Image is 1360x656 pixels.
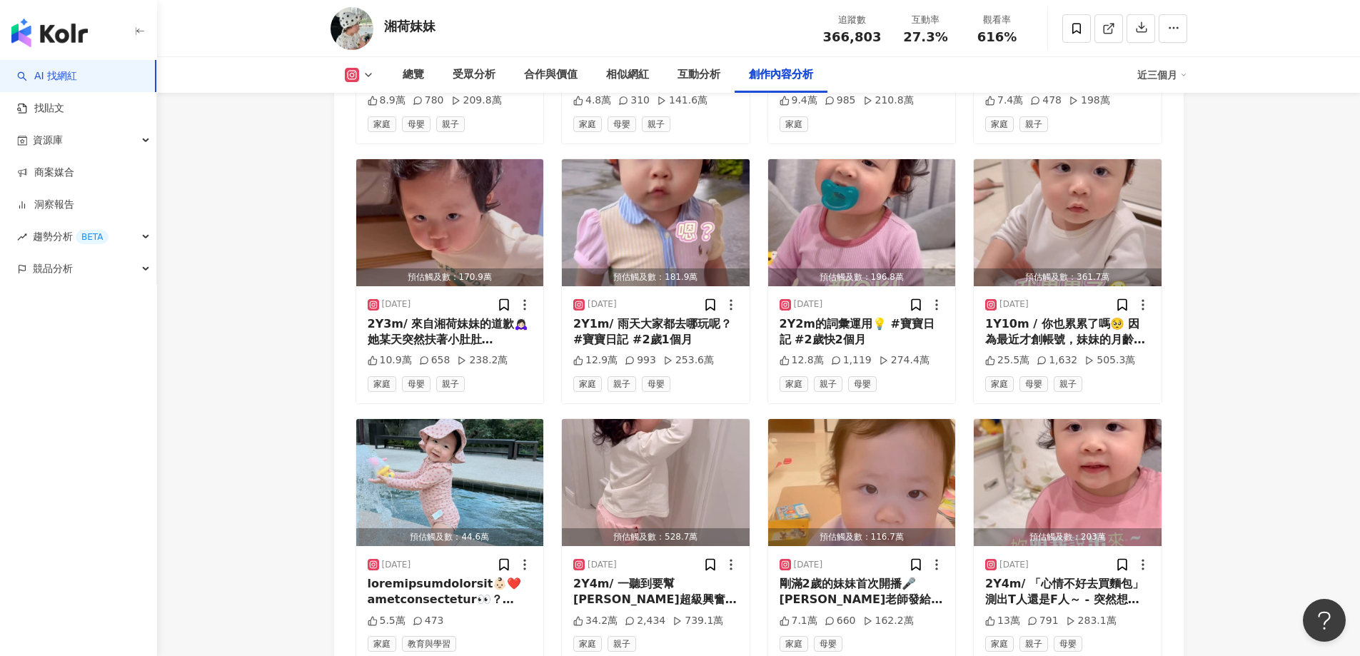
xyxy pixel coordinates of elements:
[974,159,1162,286] button: 預估觸及數：361.7萬
[780,353,824,368] div: 12.8萬
[356,528,544,546] div: 預估觸及數：44.6萬
[780,94,817,108] div: 9.4萬
[678,66,720,84] div: 互動分析
[825,94,856,108] div: 985
[33,221,109,253] span: 趨勢分析
[768,159,956,286] img: post-image
[823,29,882,44] span: 366,803
[33,124,63,156] span: 資源庫
[985,116,1014,132] span: 家庭
[17,101,64,116] a: 找貼文
[657,94,707,108] div: 141.6萬
[985,576,1150,608] div: 2Y4m/ 「心情不好去買麵包」 測出T人還是F人～ - 突然想到粉絲的敲碗，沒有太多準備就問了妹妹，因為當時她在玩玩具，本來以為不會理我😂 想不到她好認真，反而媽媽一時想不到接下來的劇本，被她...
[573,614,618,628] div: 34.2萬
[768,159,956,286] button: 預估觸及數：196.8萬
[451,94,502,108] div: 209.8萬
[368,316,533,348] div: 2Y3m/ 來自湘荷妹妹的道歉🙇🏻‍♀️ 她某天突然扶著小肚肚[PERSON_NAME]道歉（我們沒有教），然後發現好像蠻有用的👶🏻😏 就一直用這招了😂 #寶寶日記 #2歲3個月
[573,636,602,652] span: 家庭
[848,376,877,392] span: 母嬰
[985,316,1150,348] div: 1Y10m / 你也累累了嗎🥺 因為最近才創帳號，妹妹的月齡可能會跳來跳去😅 都會標示在開頭～這個影片是1歲10個月唷（剛滿）！ 那天不知道多累，連最喜歡的shark dodo時間都放棄，然後就...
[17,232,27,242] span: rise
[863,614,914,628] div: 162.2萬
[608,116,636,132] span: 母嬰
[17,166,74,180] a: 商案媒合
[368,94,406,108] div: 8.9萬
[436,116,465,132] span: 親子
[1027,614,1059,628] div: 791
[625,353,656,368] div: 993
[368,636,396,652] span: 家庭
[524,66,578,84] div: 合作與價值
[780,316,945,348] div: 2Y2m的詞彙運用💡 #寶寶日記 #2歲快2個月
[402,376,430,392] span: 母嬰
[625,614,665,628] div: 2,434
[794,298,823,311] div: [DATE]
[573,94,611,108] div: 4.8萬
[562,159,750,286] img: post-image
[1066,614,1117,628] div: 283.1萬
[974,419,1162,546] img: post-image
[673,614,723,628] div: 739.1萬
[562,159,750,286] button: 預估觸及數：181.9萬
[985,636,1014,652] span: 家庭
[573,116,602,132] span: 家庭
[863,94,914,108] div: 210.8萬
[768,528,956,546] div: 預估觸及數：116.7萬
[768,419,956,546] img: post-image
[970,13,1024,27] div: 觀看率
[823,13,882,27] div: 追蹤數
[1030,94,1062,108] div: 478
[76,230,109,244] div: BETA
[780,636,808,652] span: 家庭
[382,298,411,311] div: [DATE]
[1019,116,1048,132] span: 親子
[879,353,930,368] div: 274.4萬
[356,268,544,286] div: 預估觸及數：170.9萬
[749,66,813,84] div: 創作內容分析
[384,17,435,35] div: 湘荷妹妹
[794,559,823,571] div: [DATE]
[419,353,450,368] div: 658
[368,614,406,628] div: 5.5萬
[562,419,750,546] button: 預估觸及數：528.7萬
[974,528,1162,546] div: 預估觸及數：203萬
[780,376,808,392] span: 家庭
[1054,636,1082,652] span: 母嬰
[1037,353,1077,368] div: 1,632
[17,69,77,84] a: searchAI 找網紅
[562,268,750,286] div: 預估觸及數：181.9萬
[436,376,465,392] span: 親子
[780,614,817,628] div: 7.1萬
[356,419,544,546] img: post-image
[1054,376,1082,392] span: 親子
[974,268,1162,286] div: 預估觸及數：361.7萬
[403,66,424,84] div: 總覽
[985,94,1023,108] div: 7.4萬
[780,116,808,132] span: 家庭
[831,353,872,368] div: 1,119
[999,559,1029,571] div: [DATE]
[663,353,714,368] div: 253.6萬
[573,376,602,392] span: 家庭
[402,116,430,132] span: 母嬰
[814,376,842,392] span: 親子
[903,30,947,44] span: 27.3%
[368,353,412,368] div: 10.9萬
[608,376,636,392] span: 親子
[814,636,842,652] span: 母嬰
[413,94,444,108] div: 780
[1137,64,1187,86] div: 近三個月
[453,66,495,84] div: 受眾分析
[331,7,373,50] img: KOL Avatar
[573,316,738,348] div: 2Y1m/ 雨天大家都去哪玩呢？ #寶寶日記 #2歲1個月
[780,576,945,608] div: 剛滿2歲的妹妹首次開播🎤 [PERSON_NAME]老師發給我的😆 自己對著鏡頭唱完一首歌超級可愛❤️ @candyyyuan_ #寶寶日記 #小星星
[562,528,750,546] div: 預估觸及數：528.7萬
[642,116,670,132] span: 親子
[985,353,1029,368] div: 25.5萬
[368,576,533,608] div: loremipsumdolorsit👶🏻❤️ ametconsectetur👀？ a3elitseddoeiusm，temporincididu～utlabo！etdoloremagnaal，e...
[1084,353,1135,368] div: 505.3萬
[382,559,411,571] div: [DATE]
[368,376,396,392] span: 家庭
[606,66,649,84] div: 相似網紅
[356,159,544,286] button: 預估觸及數：170.9萬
